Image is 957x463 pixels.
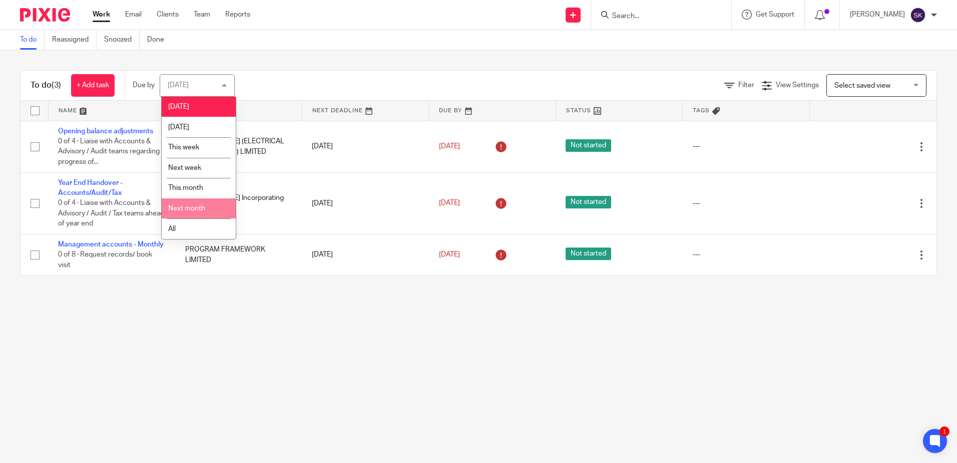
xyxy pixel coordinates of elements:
[147,30,172,50] a: Done
[910,7,926,23] img: svg%3E
[20,8,70,22] img: Pixie
[302,234,429,275] td: [DATE]
[776,82,819,89] span: View Settings
[175,234,302,275] td: PROGRAM FRAMEWORK LIMITED
[58,179,123,196] a: Year End Handover - Accounts/Audit/Tax
[439,200,460,207] span: [DATE]
[58,241,164,248] a: Management accounts - Monthly
[693,198,800,208] div: ---
[58,138,160,165] span: 0 of 4 · Liaise with Accounts & Advisory / Audit teams regarding progress of...
[693,250,800,260] div: ---
[611,12,701,21] input: Search
[566,139,611,152] span: Not started
[125,10,142,20] a: Email
[168,144,199,151] span: This week
[693,108,710,113] span: Tags
[175,121,302,172] td: [PERSON_NAME] (ELECTRICAL CONTRACTORS) LIMITED
[566,248,611,260] span: Not started
[168,205,205,212] span: Next month
[157,10,179,20] a: Clients
[58,128,153,135] a: Opening balance adjustments
[168,164,201,171] span: Next week
[834,82,890,89] span: Select saved view
[225,10,250,20] a: Reports
[566,196,611,208] span: Not started
[58,251,152,269] span: 0 of 8 · Request records/ book visit
[439,143,460,150] span: [DATE]
[58,199,164,227] span: 0 of 4 · Liaise with Accounts & Advisory / Audit / Tax teams ahead of year end
[850,10,905,20] p: [PERSON_NAME]
[31,80,61,91] h1: To do
[168,103,189,110] span: [DATE]
[302,172,429,234] td: [DATE]
[939,426,949,436] div: 1
[20,30,45,50] a: To do
[194,10,210,20] a: Team
[71,74,115,97] a: + Add task
[52,30,97,50] a: Reassigned
[302,121,429,172] td: [DATE]
[738,82,754,89] span: Filter
[175,172,302,234] td: [PERSON_NAME] Incorporating Ltd
[693,141,800,151] div: ---
[93,10,110,20] a: Work
[104,30,140,50] a: Snoozed
[168,82,189,89] div: [DATE]
[168,225,176,233] span: All
[168,184,203,191] span: This month
[439,251,460,258] span: [DATE]
[168,124,189,131] span: [DATE]
[52,81,61,89] span: (3)
[133,80,155,90] p: Due by
[756,11,794,18] span: Get Support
